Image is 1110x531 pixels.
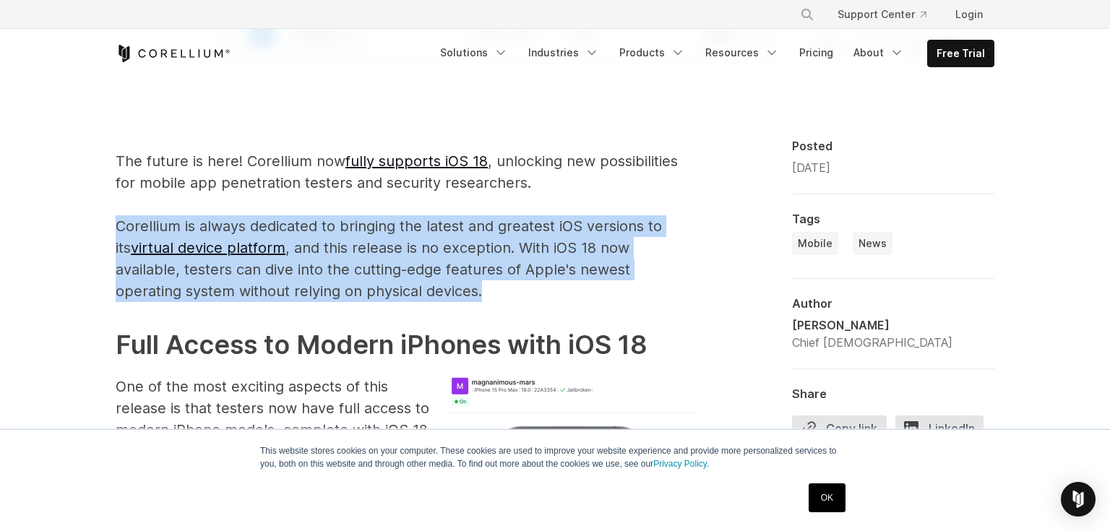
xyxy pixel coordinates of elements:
[345,152,488,170] a: fully supports iOS 18
[697,40,788,66] a: Resources
[792,232,838,255] a: Mobile
[792,139,994,153] div: Posted
[260,444,850,470] p: This website stores cookies on your computer. These cookies are used to improve your website expe...
[845,40,913,66] a: About
[431,40,994,67] div: Navigation Menu
[895,415,984,441] span: LinkedIn
[116,45,231,62] a: Corellium Home
[520,40,608,66] a: Industries
[792,316,952,334] div: [PERSON_NAME]
[794,1,820,27] button: Search
[792,387,994,401] div: Share
[792,415,887,441] button: Copy link
[809,483,846,512] a: OK
[131,239,285,256] a: virtual device platform
[1061,482,1096,517] div: Open Intercom Messenger
[853,232,892,255] a: News
[928,40,994,66] a: Free Trial
[431,40,517,66] a: Solutions
[944,1,994,27] a: Login
[792,296,994,311] div: Author
[116,329,647,361] strong: Full Access to Modern iPhones with iOS 18
[792,334,952,351] div: Chief [DEMOGRAPHIC_DATA]
[792,160,830,175] span: [DATE]
[116,150,694,302] p: The future is here! Corellium now , unlocking new possibilities for mobile app penetration tester...
[895,415,992,447] a: LinkedIn
[791,40,842,66] a: Pricing
[798,236,832,251] span: Mobile
[653,459,709,469] a: Privacy Policy.
[792,212,994,226] div: Tags
[859,236,887,251] span: News
[826,1,938,27] a: Support Center
[783,1,994,27] div: Navigation Menu
[611,40,694,66] a: Products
